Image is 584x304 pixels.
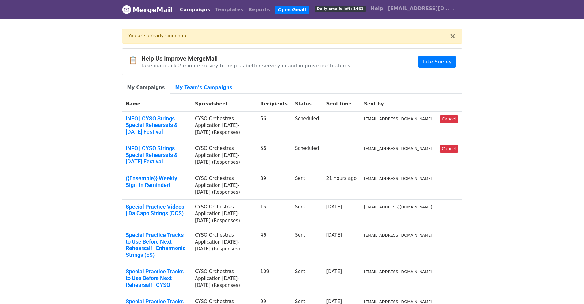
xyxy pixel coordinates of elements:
[326,204,342,210] a: [DATE]
[126,145,188,165] a: INFO | CYSO Strings Special Rehearsals & [DATE] Festival
[418,56,456,68] a: Take Survey
[364,299,432,304] small: [EMAIL_ADDRESS][DOMAIN_NAME]
[126,268,188,288] a: Special Practice Tracks to Use Before Next Rehearsal! | CYSO
[213,4,246,16] a: Templates
[191,111,257,141] td: CYSO Orchestras Application [DATE]-[DATE] (Responses)
[122,82,170,94] a: My Campaigns
[122,3,173,16] a: MergeMail
[386,2,457,17] a: [EMAIL_ADDRESS][DOMAIN_NAME]
[141,55,350,62] h4: Help Us Improve MergeMail
[440,115,458,123] a: Cancel
[364,146,432,151] small: [EMAIL_ADDRESS][DOMAIN_NAME]
[141,63,350,69] p: Take our quick 2-minute survey to help us better serve you and improve our features
[257,97,291,111] th: Recipients
[191,264,257,294] td: CYSO Orchestras Application [DATE]-[DATE] (Responses)
[312,2,368,15] a: Daily emails left: 1461
[170,82,238,94] a: My Team's Campaigns
[291,199,323,228] td: Sent
[364,176,432,181] small: [EMAIL_ADDRESS][DOMAIN_NAME]
[291,141,323,171] td: Scheduled
[257,141,291,171] td: 56
[364,233,432,237] small: [EMAIL_ADDRESS][DOMAIN_NAME]
[122,97,191,111] th: Name
[315,6,366,12] span: Daily emails left: 1461
[246,4,273,16] a: Reports
[128,32,450,40] div: You are already signed in.
[364,205,432,209] small: [EMAIL_ADDRESS][DOMAIN_NAME]
[257,111,291,141] td: 56
[128,56,141,65] span: 📋
[326,176,357,181] a: 21 hours ago
[126,203,188,217] a: Special Practice Videos! | Da Capo Strings (DCS)
[191,97,257,111] th: Spreadsheet
[323,97,360,111] th: Sent time
[122,5,131,14] img: MergeMail logo
[291,264,323,294] td: Sent
[257,264,291,294] td: 109
[388,5,449,12] span: [EMAIL_ADDRESS][DOMAIN_NAME]
[291,111,323,141] td: Scheduled
[364,116,432,121] small: [EMAIL_ADDRESS][DOMAIN_NAME]
[257,171,291,200] td: 39
[291,171,323,200] td: Sent
[191,141,257,171] td: CYSO Orchestras Application [DATE]-[DATE] (Responses)
[364,269,432,274] small: [EMAIL_ADDRESS][DOMAIN_NAME]
[326,269,342,274] a: [DATE]
[449,32,456,40] button: ×
[177,4,213,16] a: Campaigns
[126,232,188,258] a: Special Practice Tracks to Use Before Next Rehearsal! | Enharmonic Strings (ES)
[360,97,436,111] th: Sent by
[326,232,342,238] a: [DATE]
[440,145,458,153] a: Cancel
[275,6,309,14] a: Open Gmail
[126,115,188,135] a: INFO | CYSO Strings Special Rehearsals & [DATE] Festival
[368,2,386,15] a: Help
[191,171,257,200] td: CYSO Orchestras Application [DATE]-[DATE] (Responses)
[291,97,323,111] th: Status
[291,228,323,264] td: Sent
[126,175,188,188] a: {{Ensemble}} Weekly Sign-In Reminder!
[257,228,291,264] td: 46
[191,228,257,264] td: CYSO Orchestras Application [DATE]-[DATE] (Responses)
[257,199,291,228] td: 15
[191,199,257,228] td: CYSO Orchestras Application [DATE]-[DATE] (Responses)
